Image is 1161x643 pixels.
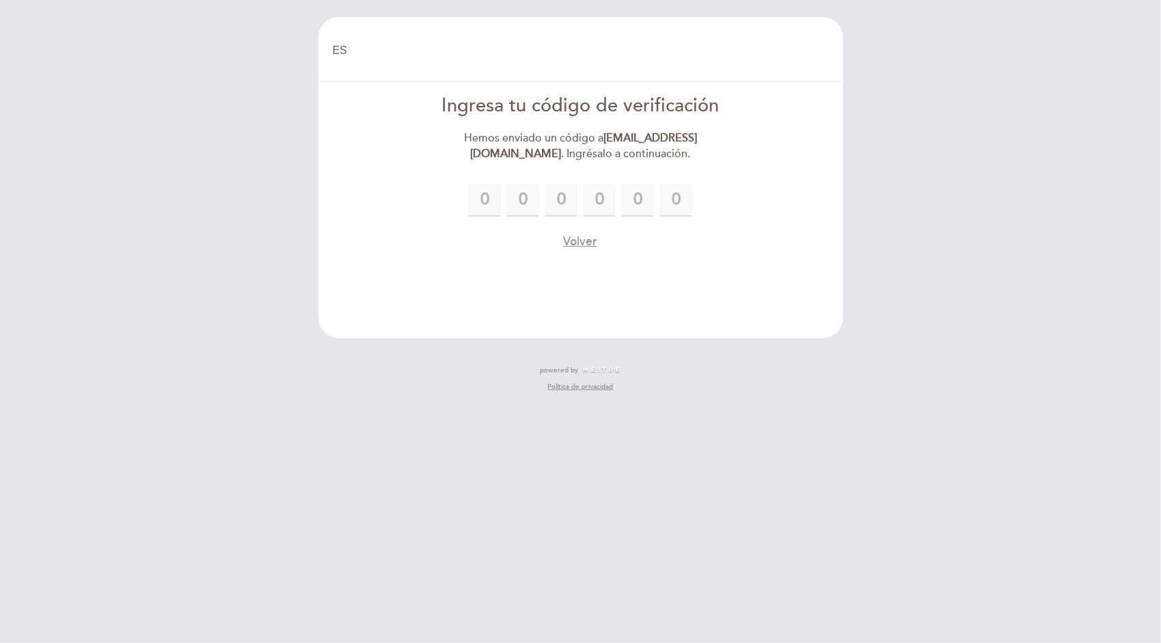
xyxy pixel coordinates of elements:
input: 0 [583,184,616,217]
a: Política de privacidad [547,382,613,392]
input: 0 [506,184,539,217]
strong: [EMAIL_ADDRESS][DOMAIN_NAME] [470,131,697,161]
span: powered by [541,366,579,375]
img: MEITRE [582,367,621,374]
input: 0 [545,184,577,217]
button: Volver [563,233,597,250]
a: powered by [541,366,621,375]
div: Hemos enviado un código a . Ingrésalo a continuación. [424,131,737,162]
div: Ingresa tu código de verificación [424,93,737,120]
input: 0 [621,184,654,217]
input: 0 [468,184,501,217]
input: 0 [659,184,692,217]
